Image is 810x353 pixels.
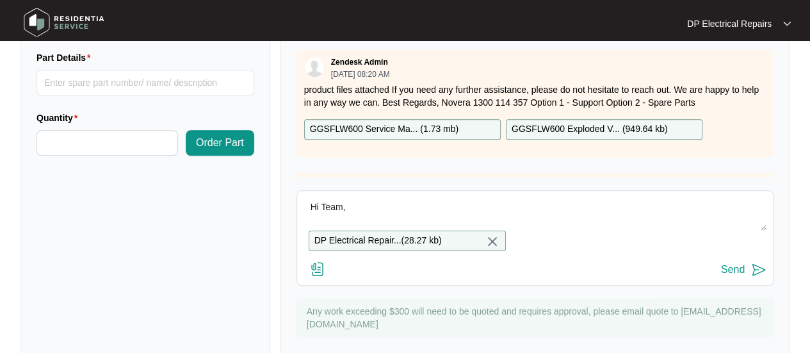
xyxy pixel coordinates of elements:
p: GGSFLW600 Exploded V... ( 949.64 kb ) [512,122,668,136]
label: Quantity [36,111,83,124]
p: [DATE] 08:20 AM [331,70,390,78]
div: Send [721,264,745,275]
img: file-attachment-doc.svg [310,261,325,277]
p: Zendesk Admin [331,57,388,67]
button: Send [721,261,766,279]
img: close [485,234,500,249]
img: user.svg [305,58,324,77]
p: GGSFLW600 Service Ma... ( 1.73 mb ) [310,122,458,136]
p: DP Electrical Repair... ( 28.27 kb ) [314,234,442,248]
p: product files attached If you need any further assistance, please do not hesitate to reach out. W... [304,83,766,109]
span: Order Part [196,135,244,151]
img: send-icon.svg [751,262,766,277]
img: dropdown arrow [783,21,791,27]
p: Any work exceeding $300 will need to be quoted and requires approval, please email quote to [EMAI... [307,305,767,331]
img: residentia service logo [19,3,109,42]
input: Quantity [37,131,177,155]
textarea: Hi Team, Please find the attached invoice for servicing the washing machine at [STREET_ADDRESS]. ... [304,197,766,231]
p: DP Electrical Repairs [687,17,772,30]
input: Part Details [36,70,254,95]
button: Order Part [186,130,254,156]
label: Part Details [36,51,96,64]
